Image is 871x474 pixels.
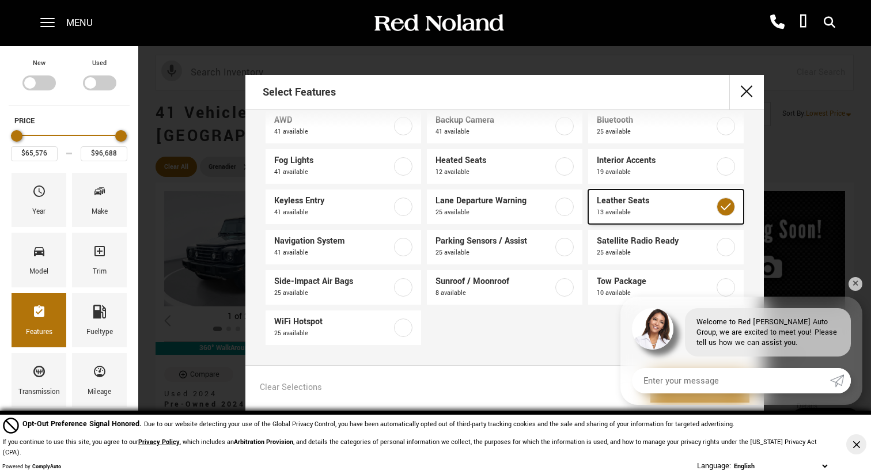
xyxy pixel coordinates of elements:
div: Welcome to Red [PERSON_NAME] Auto Group, we are excited to meet you! Please tell us how we can as... [685,308,851,357]
div: Mileage [88,386,111,399]
div: MileageMileage [72,353,127,407]
button: Close Button [846,434,866,454]
span: Backup Camera [435,115,553,126]
div: Trim [93,266,107,278]
span: Tow Package [597,276,714,287]
span: Mileage [93,362,107,386]
img: Red Noland Auto Group [372,13,505,33]
span: 10 available [597,287,714,299]
span: 25 available [435,207,553,218]
span: 25 available [435,247,553,259]
span: 12 available [435,166,553,178]
span: WiFi Hotspot [274,316,392,328]
span: 13 available [597,207,714,218]
a: Interior Accents19 available [588,149,744,184]
a: Sunroof / Moonroof8 available [427,270,582,305]
a: Backup Camera41 available [427,109,582,143]
div: Filter by Vehicle Type [9,58,130,105]
span: 19 available [597,166,714,178]
strong: Arbitration Provision [234,438,293,446]
span: 25 available [597,247,714,259]
div: FueltypeFueltype [72,293,127,347]
div: Minimum Price [11,130,22,142]
span: AWD [274,115,392,126]
span: Fog Lights [274,155,392,166]
span: Transmission [32,362,46,386]
a: ComplyAuto [32,463,61,471]
label: Used [92,58,107,69]
div: Powered by [2,464,61,471]
input: Maximum [81,146,127,161]
span: 41 available [274,126,392,138]
a: Tow Package10 available [588,270,744,305]
p: If you continue to use this site, you agree to our , which includes an , and details the categori... [2,438,817,457]
div: FeaturesFeatures [12,293,66,347]
a: Live Chat [789,408,862,439]
div: ModelModel [12,233,66,287]
div: MakeMake [72,173,127,227]
div: Fueltype [86,326,113,339]
div: Features [26,326,52,339]
span: Lane Departure Warning [435,195,553,207]
span: Satellite Radio Ready [597,236,714,247]
div: Transmission [18,386,60,399]
div: Year [32,206,46,218]
input: Enter your message [632,368,830,393]
span: Bluetooth [597,115,714,126]
span: 41 available [274,247,392,259]
a: Navigation System41 available [266,230,421,264]
img: Agent profile photo [632,308,673,350]
a: Keyless Entry41 available [266,189,421,224]
a: Heated Seats12 available [427,149,582,184]
span: 25 available [597,126,714,138]
a: Clear Selections [260,382,322,396]
a: Fog Lights41 available [266,149,421,184]
a: Submit [830,368,851,393]
span: Fueltype [93,302,107,326]
span: Heated Seats [435,155,553,166]
span: 41 available [435,126,553,138]
div: Language: [697,462,731,470]
span: 25 available [274,328,392,339]
span: Interior Accents [597,155,714,166]
span: Year [32,181,46,206]
div: TransmissionTransmission [12,353,66,407]
div: Model [29,266,48,278]
span: Sunroof / Moonroof [435,276,553,287]
span: Leather Seats [597,195,714,207]
span: Keyless Entry [274,195,392,207]
h5: Price [14,116,124,126]
span: 8 available [435,287,553,299]
span: Features [32,302,46,326]
input: Minimum [11,146,58,161]
div: Make [92,206,108,218]
div: Maximum Price [115,130,127,142]
span: Opt-Out Preference Signal Honored . [22,419,144,429]
span: 41 available [274,207,392,218]
a: Privacy Policy [138,438,180,446]
span: Model [32,241,46,266]
span: 41 available [274,166,392,178]
a: Side-Impact Air Bags25 available [266,270,421,305]
a: AWD41 available [266,109,421,143]
button: close [729,75,764,109]
div: Due to our website detecting your use of the Global Privacy Control, you have been automatically ... [22,418,734,430]
a: Leather Seats13 available [588,189,744,224]
a: Satellite Radio Ready25 available [588,230,744,264]
a: Bluetooth25 available [588,109,744,143]
div: YearYear [12,173,66,227]
select: Language Select [731,461,830,472]
a: WiFi Hotspot25 available [266,310,421,345]
span: Navigation System [274,236,392,247]
span: Make [93,181,107,206]
div: Price [11,126,127,161]
span: Side-Impact Air Bags [274,276,392,287]
label: New [33,58,46,69]
div: TrimTrim [72,233,127,287]
span: Parking Sensors / Assist [435,236,553,247]
a: Parking Sensors / Assist25 available [427,230,582,264]
span: Trim [93,241,107,266]
h2: Select Features [263,76,336,108]
span: 25 available [274,287,392,299]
